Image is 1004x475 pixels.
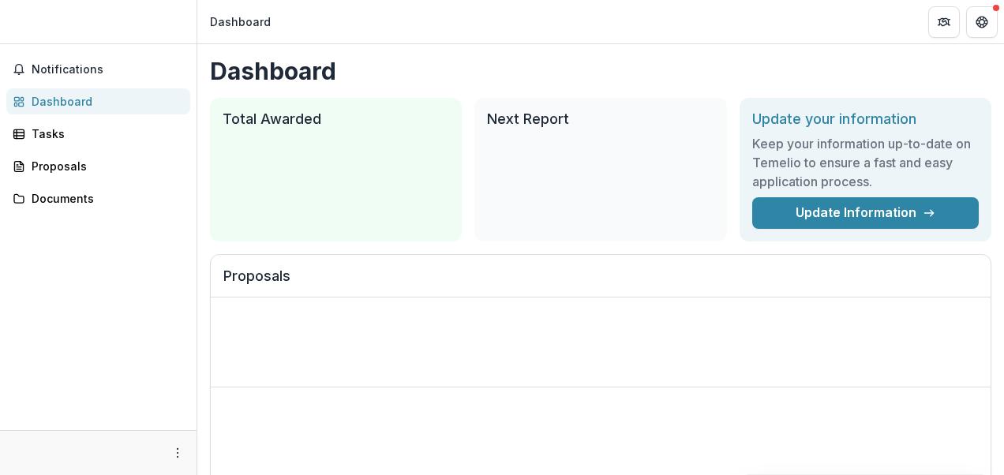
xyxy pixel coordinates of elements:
[752,197,979,229] a: Update Information
[168,443,187,462] button: More
[210,13,271,30] div: Dashboard
[752,134,979,191] h3: Keep your information up-to-date on Temelio to ensure a fast and easy application process.
[6,153,190,179] a: Proposals
[204,10,277,33] nav: breadcrumb
[966,6,998,38] button: Get Help
[210,57,991,85] h1: Dashboard
[928,6,960,38] button: Partners
[32,190,178,207] div: Documents
[32,158,178,174] div: Proposals
[6,121,190,147] a: Tasks
[6,88,190,114] a: Dashboard
[32,93,178,110] div: Dashboard
[223,110,449,128] h2: Total Awarded
[32,125,178,142] div: Tasks
[32,63,184,77] span: Notifications
[752,110,979,128] h2: Update your information
[6,57,190,82] button: Notifications
[487,110,714,128] h2: Next Report
[223,267,978,297] h2: Proposals
[6,185,190,211] a: Documents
